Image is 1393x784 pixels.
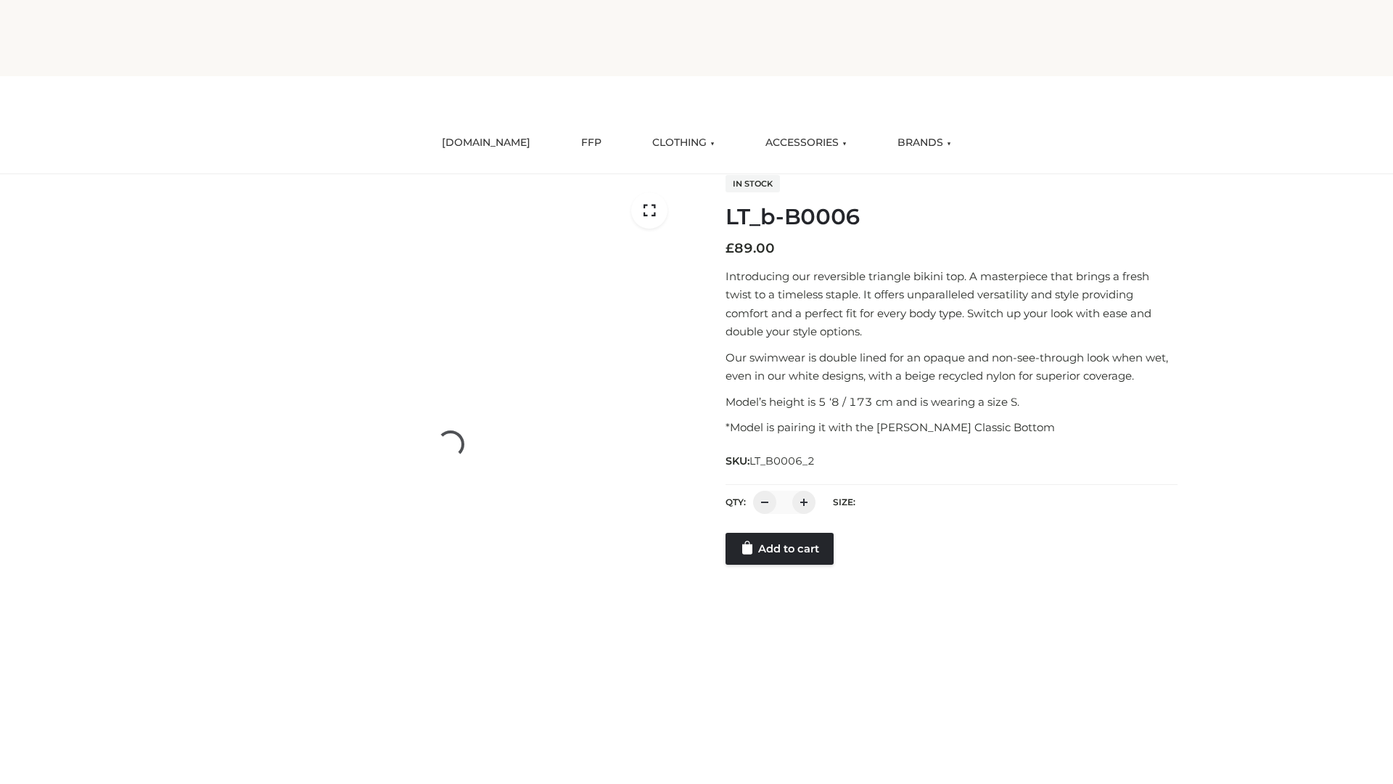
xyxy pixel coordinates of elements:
p: Introducing our reversible triangle bikini top. A masterpiece that brings a fresh twist to a time... [726,267,1178,341]
a: [DOMAIN_NAME] [431,127,541,159]
bdi: 89.00 [726,240,775,256]
span: SKU: [726,452,816,470]
a: CLOTHING [641,127,726,159]
p: *Model is pairing it with the [PERSON_NAME] Classic Bottom [726,418,1178,437]
p: Our swimwear is double lined for an opaque and non-see-through look when wet, even in our white d... [726,348,1178,385]
span: LT_B0006_2 [749,454,815,467]
label: QTY: [726,497,746,507]
label: Size: [833,497,855,507]
h1: LT_b-B0006 [726,204,1178,230]
a: ACCESSORIES [755,127,858,159]
a: Add to cart [726,533,834,565]
span: £ [726,240,734,256]
a: FFP [570,127,612,159]
span: In stock [726,175,780,192]
p: Model’s height is 5 ‘8 / 173 cm and is wearing a size S. [726,393,1178,412]
a: BRANDS [887,127,962,159]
